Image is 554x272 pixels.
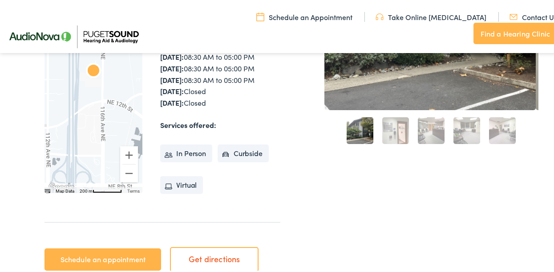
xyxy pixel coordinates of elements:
a: Terms (opens in new tab) [127,187,140,192]
img: utility icon [510,10,518,20]
li: In Person [160,143,212,161]
a: Open this area in Google Maps (opens a new window) [47,180,76,191]
a: Take Online [MEDICAL_DATA] [376,10,486,20]
strong: [DATE]: [160,84,184,94]
li: Curbside [218,143,269,161]
img: utility icon [376,10,384,20]
strong: [DATE]: [160,96,184,106]
button: Keyboard shortcuts [44,186,50,193]
a: 2 [382,115,409,142]
strong: [DATE]: [160,62,184,71]
button: Zoom out [120,163,138,181]
div: 08:30 AM to 05:00 PM 08:30 AM to 05:00 PM 08:30 AM to 05:00 PM 08:30 AM to 05:00 PM 08:30 AM to 0... [160,27,280,107]
button: Zoom in [120,144,138,162]
a: 3 [418,115,445,142]
li: Virtual [160,174,203,192]
a: Get directions [170,245,259,270]
a: Schedule an appointment [44,247,161,269]
a: 5 [489,115,516,142]
strong: [DATE]: [160,73,184,83]
strong: Services offered: [160,118,216,128]
a: Schedule an Appointment [256,10,352,20]
button: Map Data [56,186,74,193]
button: Map Scale: 200 m per 62 pixels [77,185,125,191]
img: utility icon [256,10,264,20]
span: 200 m [80,187,93,192]
a: 1 [347,115,373,142]
strong: [DATE]: [160,50,184,60]
img: Google [47,180,76,191]
div: AudioNova [83,59,104,81]
a: 4 [453,115,480,142]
